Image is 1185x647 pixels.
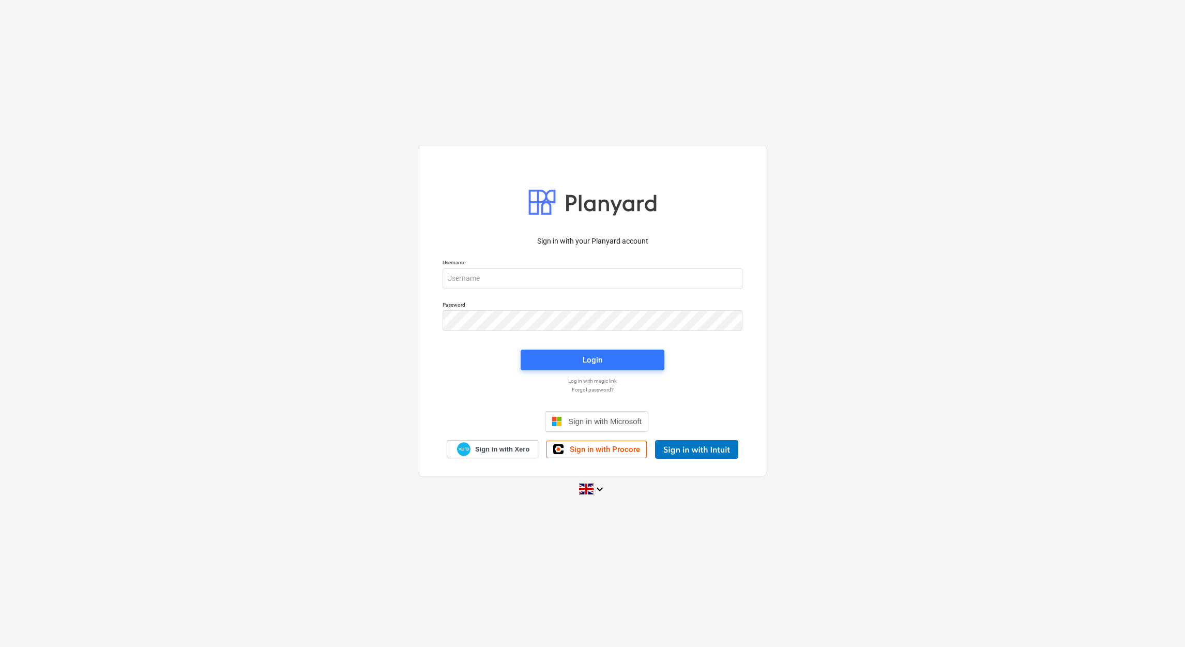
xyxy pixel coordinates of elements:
a: Log in with magic link [437,378,748,384]
span: Sign in with Xero [475,445,529,454]
img: Microsoft logo [552,416,562,427]
div: Login [583,353,602,367]
a: Forgot password? [437,386,748,393]
a: Sign in with Xero [447,440,539,458]
p: Sign in with your Planyard account [443,236,742,247]
img: Xero logo [457,442,470,456]
i: keyboard_arrow_down [594,483,606,495]
p: Username [443,259,742,268]
span: Sign in with Microsoft [568,417,642,426]
span: Sign in with Procore [570,445,640,454]
a: Sign in with Procore [546,441,647,458]
button: Login [521,350,664,370]
p: Password [443,302,742,310]
input: Username [443,268,742,289]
